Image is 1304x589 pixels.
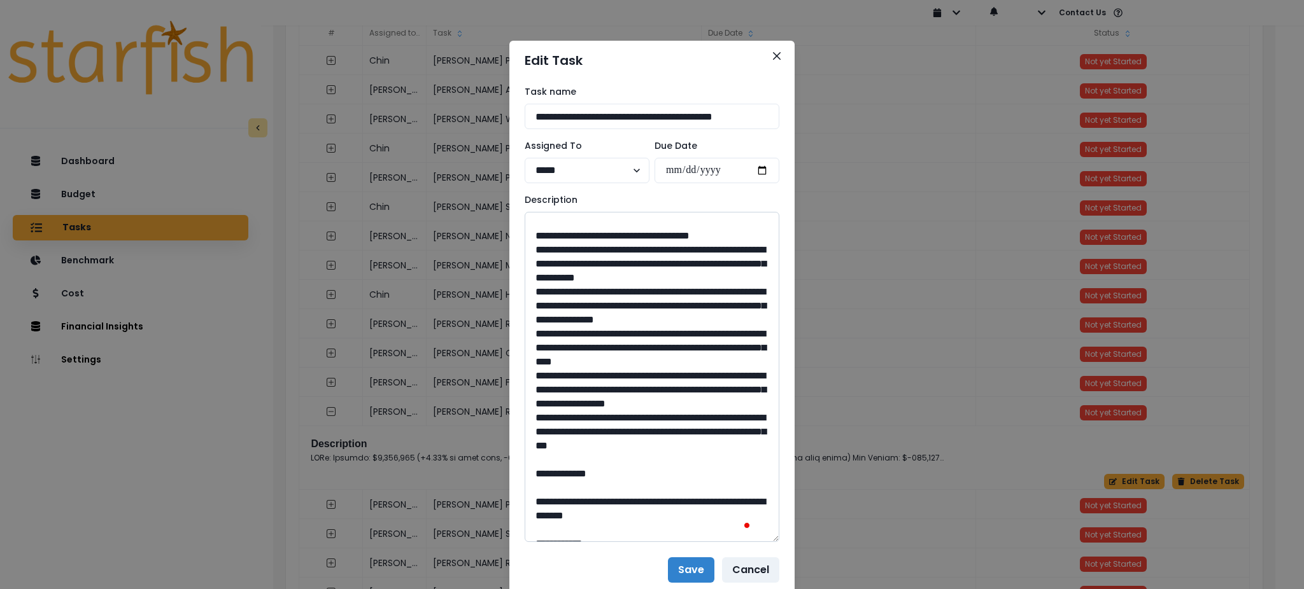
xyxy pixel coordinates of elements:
[655,139,772,153] label: Due Date
[525,193,772,207] label: Description
[509,41,795,80] header: Edit Task
[525,212,779,542] textarea: To enrich screen reader interactions, please activate Accessibility in Grammarly extension settings
[767,46,787,66] button: Close
[722,557,779,583] button: Cancel
[668,557,714,583] button: Save
[525,85,772,99] label: Task name
[525,139,642,153] label: Assigned To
